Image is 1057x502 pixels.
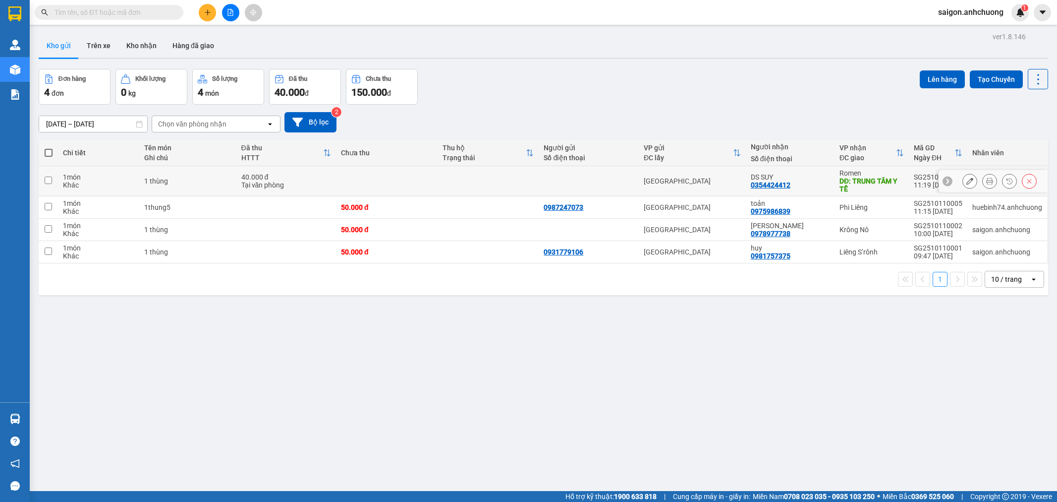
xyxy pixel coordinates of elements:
[914,173,962,181] div: SG2510110006
[144,203,231,211] div: 1thung5
[199,4,216,21] button: plus
[644,144,733,152] div: VP gửi
[565,491,657,502] span: Hỗ trợ kỹ thuật:
[241,144,324,152] div: Đã thu
[972,203,1042,211] div: huebinh74.anhchuong
[839,226,904,234] div: Krông Nô
[236,140,336,166] th: Toggle SortBy
[673,491,750,502] span: Cung cấp máy in - giấy in:
[115,69,187,105] button: Khối lượng0kg
[972,226,1042,234] div: saigon.anhchuong
[1034,4,1051,21] button: caret-down
[644,177,741,185] div: [GEOGRAPHIC_DATA]
[222,4,239,21] button: file-add
[245,4,262,21] button: aim
[993,31,1026,42] div: ver 1.8.146
[839,177,904,193] div: DĐ: TRUNG TÂM Y TẾ
[144,144,231,152] div: Tên món
[10,89,20,100] img: solution-icon
[63,222,134,230] div: 1 món
[839,203,904,211] div: Phi Liêng
[351,86,387,98] span: 150.000
[135,75,166,82] div: Khối lượng
[839,169,904,177] div: Romen
[79,34,118,58] button: Trên xe
[644,248,741,256] div: [GEOGRAPHIC_DATA]
[914,207,962,215] div: 11:15 [DATE]
[10,481,20,491] span: message
[1038,8,1047,17] span: caret-down
[284,112,336,132] button: Bộ lọc
[366,75,391,82] div: Chưa thu
[438,140,539,166] th: Toggle SortBy
[63,207,134,215] div: Khác
[212,75,237,82] div: Số lượng
[192,69,264,105] button: Số lượng4món
[443,154,526,162] div: Trạng thái
[341,226,433,234] div: 50.000 đ
[914,181,962,189] div: 11:19 [DATE]
[751,199,830,207] div: toản
[118,34,165,58] button: Kho nhận
[914,252,962,260] div: 09:47 [DATE]
[1021,4,1028,11] sup: 1
[914,154,954,162] div: Ngày ĐH
[250,9,257,16] span: aim
[664,491,666,502] span: |
[305,89,309,97] span: đ
[1023,4,1026,11] span: 1
[784,493,875,501] strong: 0708 023 035 - 0935 103 250
[751,173,830,181] div: DS SUY
[883,491,954,502] span: Miền Bắc
[639,140,746,166] th: Toggle SortBy
[909,140,967,166] th: Toggle SortBy
[41,9,48,16] span: search
[10,437,20,446] span: question-circle
[544,203,583,211] div: 0987247073
[241,181,332,189] div: Tại văn phòng
[751,155,830,163] div: Số điện thoại
[63,230,134,238] div: Khác
[275,86,305,98] span: 40.000
[751,230,790,238] div: 0978977738
[158,119,226,129] div: Chọn văn phòng nhận
[39,69,111,105] button: Đơn hàng4đơn
[751,181,790,189] div: 0354424412
[58,75,86,82] div: Đơn hàng
[10,414,20,424] img: warehouse-icon
[914,199,962,207] div: SG2510110005
[144,177,231,185] div: 1 thùng
[63,199,134,207] div: 1 món
[614,493,657,501] strong: 1900 633 818
[269,69,341,105] button: Đã thu40.000đ
[144,226,231,234] div: 1 thùng
[839,154,896,162] div: ĐC giao
[839,248,904,256] div: Liêng S’rônh
[55,7,171,18] input: Tìm tên, số ĐT hoặc mã đơn
[644,154,733,162] div: ĐC lấy
[970,70,1023,88] button: Tạo Chuyến
[10,459,20,468] span: notification
[751,222,830,230] div: minh ky
[387,89,391,97] span: đ
[44,86,50,98] span: 4
[914,222,962,230] div: SG2510110002
[341,149,433,157] div: Chưa thu
[753,491,875,502] span: Miền Nam
[39,116,147,132] input: Select a date range.
[144,154,231,162] div: Ghi chú
[914,144,954,152] div: Mã GD
[991,274,1022,284] div: 10 / trang
[227,9,234,16] span: file-add
[341,203,433,211] div: 50.000 đ
[962,174,977,188] div: Sửa đơn hàng
[332,107,341,117] sup: 2
[1030,275,1038,283] svg: open
[63,173,134,181] div: 1 món
[198,86,203,98] span: 4
[341,248,433,256] div: 50.000 đ
[144,248,231,256] div: 1 thùng
[544,154,634,162] div: Số điện thoại
[751,252,790,260] div: 0981757375
[52,89,64,97] span: đơn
